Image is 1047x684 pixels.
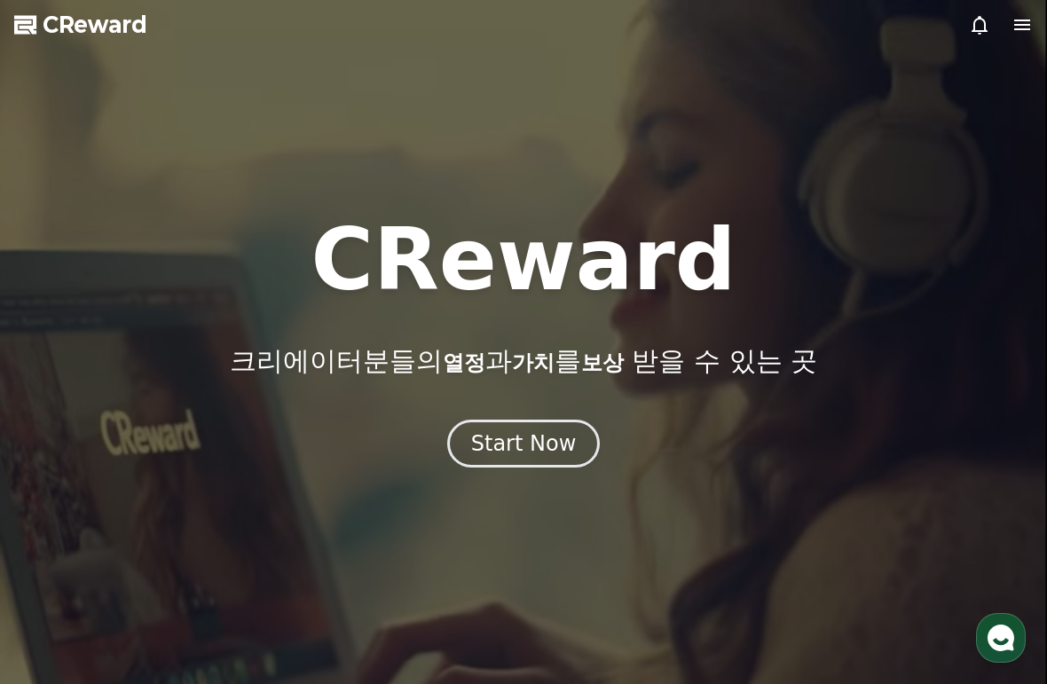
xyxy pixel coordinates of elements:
[447,437,601,454] a: Start Now
[311,217,736,303] h1: CReward
[274,563,295,578] span: 설정
[56,563,67,578] span: 홈
[162,564,184,578] span: 대화
[512,350,555,375] span: 가치
[229,537,341,581] a: 설정
[14,11,147,39] a: CReward
[43,11,147,39] span: CReward
[447,420,601,468] button: Start Now
[117,537,229,581] a: 대화
[230,345,817,377] p: 크리에이터분들의 과 를 받을 수 있는 곳
[581,350,624,375] span: 보상
[443,350,485,375] span: 열정
[5,537,117,581] a: 홈
[471,429,577,458] div: Start Now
